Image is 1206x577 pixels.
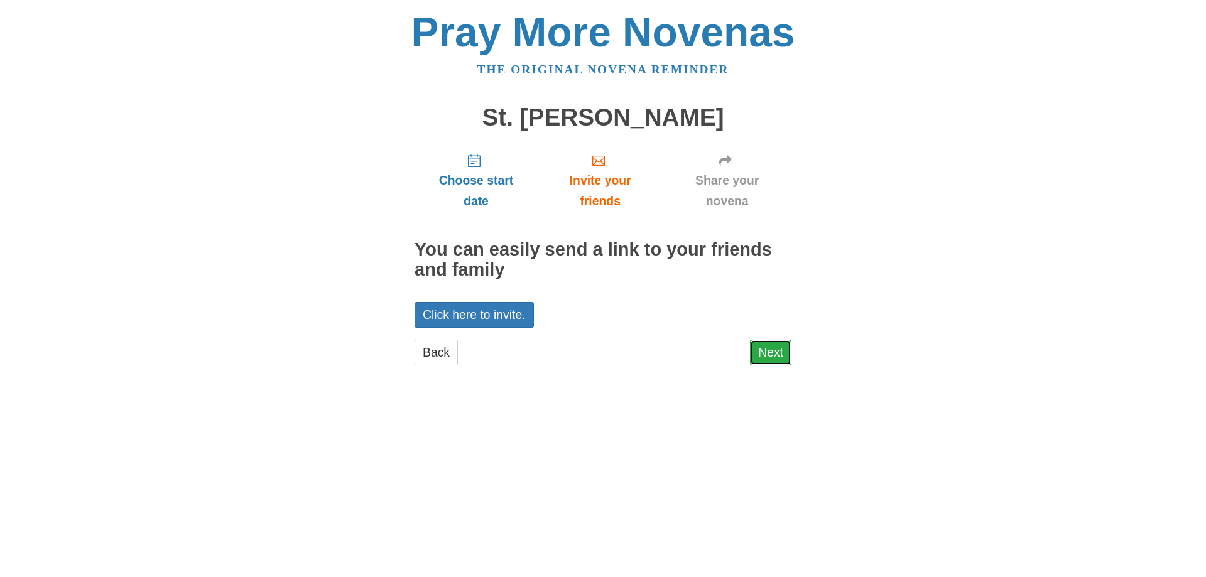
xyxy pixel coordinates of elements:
span: Invite your friends [550,170,650,212]
span: Share your novena [675,170,779,212]
h2: You can easily send a link to your friends and family [415,240,791,280]
a: Share your novena [663,143,791,218]
a: Invite your friends [538,143,663,218]
a: Next [750,340,791,365]
a: Choose start date [415,143,538,218]
a: The original novena reminder [477,63,729,76]
h1: St. [PERSON_NAME] [415,104,791,131]
a: Click here to invite. [415,302,534,328]
a: Pray More Novenas [411,9,795,55]
a: Back [415,340,458,365]
span: Choose start date [427,170,525,212]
